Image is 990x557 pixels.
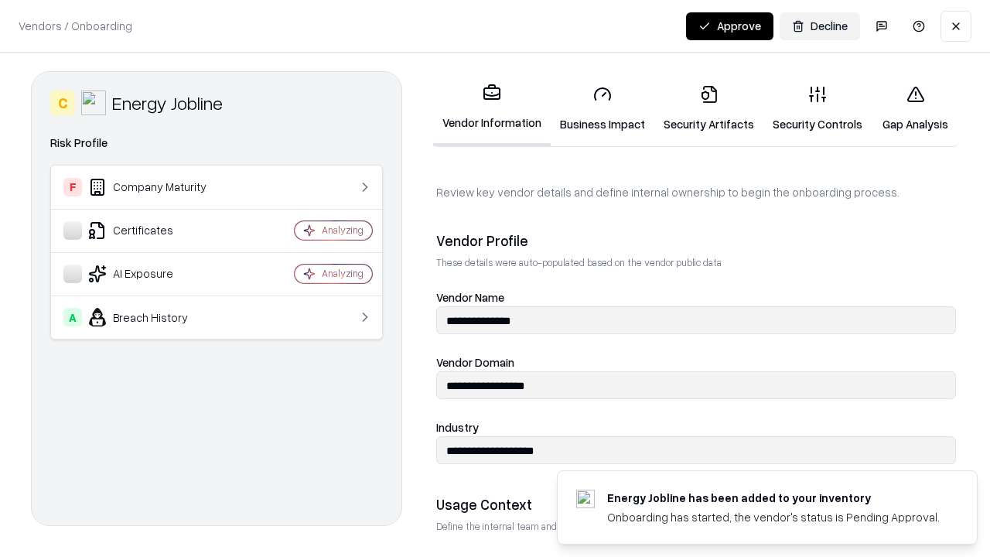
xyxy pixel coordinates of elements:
[686,12,773,40] button: Approve
[436,231,956,250] div: Vendor Profile
[436,256,956,269] p: These details were auto-populated based on the vendor public data
[551,73,654,145] a: Business Impact
[63,178,82,196] div: F
[63,178,248,196] div: Company Maturity
[576,490,595,508] img: energyjobline.com
[322,267,364,280] div: Analyzing
[112,91,223,115] div: Energy Jobline
[63,308,82,326] div: A
[436,420,479,434] label: Industry
[81,91,106,115] img: Energy Jobline
[63,308,248,326] div: Breach History
[50,134,383,152] div: Risk Profile
[436,495,956,514] div: Usage Context
[63,265,248,283] div: AI Exposure
[607,509,940,525] div: Onboarding has started, the vendor's status is Pending Approval.
[780,12,860,40] button: Decline
[654,73,763,145] a: Security Artifacts
[19,18,132,34] p: Vendors / Onboarding
[436,355,514,369] label: Vendor Domain
[63,221,248,240] div: Certificates
[872,73,959,145] a: Gap Analysis
[436,290,504,304] label: Vendor Name
[763,73,872,145] a: Security Controls
[436,184,956,200] p: Review key vendor details and define internal ownership to begin the onboarding process.
[433,71,551,146] a: Vendor Information
[50,91,75,115] div: C
[607,490,940,506] div: Energy Jobline has been added to your inventory
[322,224,364,237] div: Analyzing
[436,520,956,533] p: Define the internal team and reason for using this vendor. This helps assess business relevance a...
